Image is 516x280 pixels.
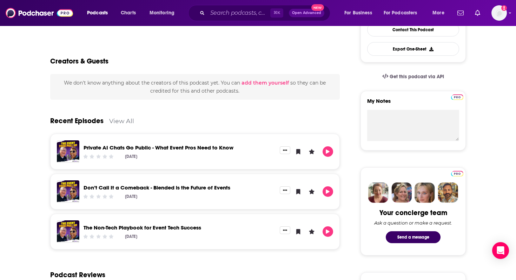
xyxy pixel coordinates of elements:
button: Show More Button [280,186,290,194]
span: For Podcasters [384,8,417,18]
button: Bookmark Episode [293,146,304,157]
a: The Non-Tech Playbook for Event Tech Success [84,224,201,231]
input: Search podcasts, credits, & more... [207,7,270,19]
img: User Profile [491,5,507,21]
h3: Podcast Reviews [50,271,105,279]
button: Show More Button [280,226,290,234]
a: Recent Episodes [50,116,104,125]
button: Leave a Rating [306,226,317,237]
button: Play [323,146,333,157]
span: More [432,8,444,18]
img: Private AI Chats Go Public - What Event Pros Need to Know [57,140,79,163]
img: Barbara Profile [391,182,412,203]
img: Podchaser Pro [451,94,463,100]
h2: Creators & Guests [50,57,108,66]
a: Private AI Chats Go Public - What Event Pros Need to Know [84,144,233,151]
a: Pro website [451,170,463,176]
a: Pro website [451,93,463,100]
button: Bookmark Episode [293,226,304,237]
span: Charts [121,8,136,18]
a: View All [109,117,134,125]
a: Charts [116,7,140,19]
button: Play [323,226,333,237]
span: Get this podcast via API [390,74,444,80]
span: Podcasts [87,8,108,18]
div: Community Rating: 0 out of 5 [82,154,114,159]
button: open menu [339,7,381,19]
img: Sydney Profile [368,182,389,203]
button: Show profile menu [491,5,507,21]
button: Show More Button [280,146,290,154]
label: My Notes [367,98,459,110]
button: Bookmark Episode [293,186,304,197]
button: Leave a Rating [306,186,317,197]
img: Jules Profile [415,182,435,203]
img: The Non-Tech Playbook for Event Tech Success [57,220,79,243]
button: Export One-Sheet [367,42,459,56]
div: [DATE] [125,234,137,239]
img: Podchaser - Follow, Share and Rate Podcasts [6,6,73,20]
span: Open Advanced [292,11,321,15]
button: open menu [428,7,453,19]
a: Don’t Call It a Comeback - Blended is the Future of Events [84,184,230,191]
div: [DATE] [125,154,137,159]
div: [DATE] [125,194,137,199]
div: Your concierge team [379,208,447,217]
span: For Business [344,8,372,18]
span: New [311,4,324,11]
span: Monitoring [150,8,174,18]
a: Get this podcast via API [377,68,450,85]
button: open menu [145,7,184,19]
button: open menu [82,7,117,19]
a: Contact This Podcast [367,23,459,36]
img: Podchaser Pro [451,171,463,176]
button: add them yourself [242,80,289,86]
a: Show notifications dropdown [472,7,483,19]
div: Open Intercom Messenger [492,242,509,259]
svg: Add a profile image [501,5,507,11]
button: Open AdvancedNew [289,9,324,17]
span: ⌘ K [270,8,283,18]
div: Community Rating: 0 out of 5 [82,194,114,199]
button: Leave a Rating [306,146,317,157]
img: Don’t Call It a Comeback - Blended is the Future of Events [57,180,79,203]
span: We don't know anything about the creators of this podcast yet . You can so they can be credited f... [64,80,326,94]
button: Send a message [386,231,441,243]
a: Show notifications dropdown [455,7,467,19]
button: Play [323,186,333,197]
button: open menu [379,7,428,19]
div: Search podcasts, credits, & more... [195,5,337,21]
span: Logged in as amandalamPR [491,5,507,21]
div: Community Rating: 0 out of 5 [82,234,114,239]
img: Jon Profile [438,182,458,203]
div: Ask a question or make a request. [374,220,452,226]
